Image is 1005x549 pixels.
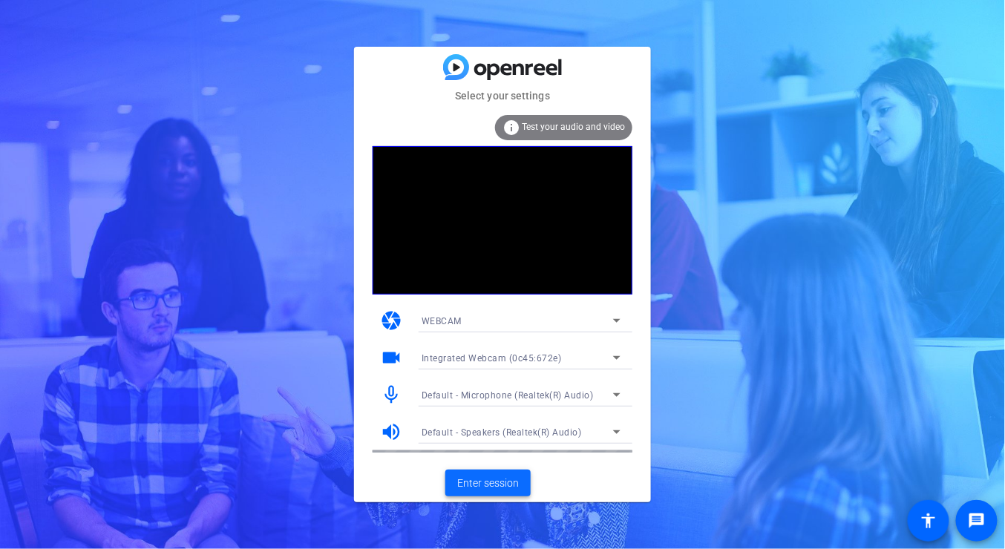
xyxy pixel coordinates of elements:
[445,470,531,496] button: Enter session
[968,512,986,530] mat-icon: message
[422,390,594,401] span: Default - Microphone (Realtek(R) Audio)
[422,316,462,326] span: WEBCAM
[522,122,625,132] span: Test your audio and video
[354,88,651,104] mat-card-subtitle: Select your settings
[380,421,402,443] mat-icon: volume_up
[380,384,402,406] mat-icon: mic_none
[920,512,937,530] mat-icon: accessibility
[422,427,582,438] span: Default - Speakers (Realtek(R) Audio)
[457,476,519,491] span: Enter session
[422,353,562,364] span: Integrated Webcam (0c45:672e)
[443,54,562,80] img: blue-gradient.svg
[380,309,402,332] mat-icon: camera
[502,119,520,137] mat-icon: info
[380,346,402,369] mat-icon: videocam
